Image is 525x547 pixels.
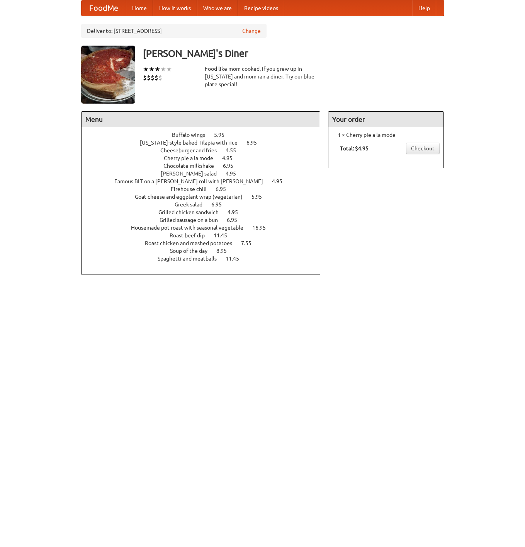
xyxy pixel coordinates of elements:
[170,232,241,239] a: Roast beef dip 11.45
[158,256,224,262] span: Spaghetti and meatballs
[147,73,151,82] li: $
[214,132,232,138] span: 5.95
[114,178,271,184] span: Famous BLT on a [PERSON_NAME] roll with [PERSON_NAME]
[143,46,444,61] h3: [PERSON_NAME]'s Diner
[143,65,149,73] li: ★
[406,143,440,154] a: Checkout
[252,225,274,231] span: 16.95
[131,225,280,231] a: Housemade pot roast with seasonal vegetable 16.95
[332,131,440,139] li: 1 × Cherry pie a la mode
[126,0,153,16] a: Home
[216,186,234,192] span: 6.95
[328,112,443,127] h4: Your order
[164,155,247,161] a: Cherry pie a la mode 4.95
[246,140,265,146] span: 6.95
[140,140,245,146] span: [US_STATE]-style baked Tilapia with rice
[155,65,160,73] li: ★
[170,248,241,254] a: Soup of the day 8.95
[81,46,135,104] img: angular.jpg
[272,178,290,184] span: 4.95
[166,65,172,73] li: ★
[160,147,224,153] span: Cheeseburger and fries
[81,24,267,38] div: Deliver to: [STREET_ADDRESS]
[226,256,247,262] span: 11.45
[251,194,270,200] span: 5.95
[160,147,250,153] a: Cheeseburger and fries 4.55
[160,65,166,73] li: ★
[135,194,250,200] span: Goat cheese and eggplant wrap (vegetarian)
[158,209,226,215] span: Grilled chicken sandwich
[170,232,212,239] span: Roast beef dip
[205,65,321,88] div: Food like mom cooked, if you grew up in [US_STATE] and mom ran a diner. Try our blue plate special!
[175,201,236,208] a: Greek salad 6.95
[151,73,155,82] li: $
[114,178,297,184] a: Famous BLT on a [PERSON_NAME] roll with [PERSON_NAME] 4.95
[140,140,271,146] a: [US_STATE]-style baked Tilapia with rice 6.95
[226,147,244,153] span: 4.55
[153,0,197,16] a: How it works
[161,170,224,177] span: [PERSON_NAME] salad
[222,155,240,161] span: 4.95
[160,217,251,223] a: Grilled sausage on a bun 6.95
[172,132,213,138] span: Buffalo wings
[216,248,234,254] span: 8.95
[241,240,259,246] span: 7.55
[228,209,246,215] span: 4.95
[149,65,155,73] li: ★
[242,27,261,35] a: Change
[340,145,369,152] b: Total: $4.95
[171,186,240,192] a: Firehouse chili 6.95
[171,186,214,192] span: Firehouse chili
[214,232,235,239] span: 11.45
[158,73,162,82] li: $
[161,170,250,177] a: [PERSON_NAME] salad 4.95
[163,163,248,169] a: Chocolate milkshake 6.95
[238,0,284,16] a: Recipe videos
[172,132,239,138] a: Buffalo wings 5.95
[143,73,147,82] li: $
[135,194,276,200] a: Goat cheese and eggplant wrap (vegetarian) 5.95
[158,209,252,215] a: Grilled chicken sandwich 4.95
[82,112,320,127] h4: Menu
[82,0,126,16] a: FoodMe
[155,73,158,82] li: $
[164,155,221,161] span: Cherry pie a la mode
[170,248,215,254] span: Soup of the day
[145,240,266,246] a: Roast chicken and mashed potatoes 7.55
[175,201,210,208] span: Greek salad
[211,201,229,208] span: 6.95
[163,163,222,169] span: Chocolate milkshake
[131,225,251,231] span: Housemade pot roast with seasonal vegetable
[227,217,245,223] span: 6.95
[223,163,241,169] span: 6.95
[226,170,244,177] span: 4.95
[145,240,240,246] span: Roast chicken and mashed potatoes
[158,256,253,262] a: Spaghetti and meatballs 11.45
[160,217,226,223] span: Grilled sausage on a bun
[412,0,436,16] a: Help
[197,0,238,16] a: Who we are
